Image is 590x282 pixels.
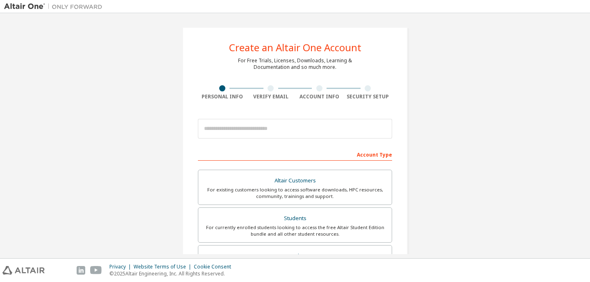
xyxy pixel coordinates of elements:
[194,264,236,270] div: Cookie Consent
[203,213,387,224] div: Students
[229,43,361,52] div: Create an Altair One Account
[109,264,134,270] div: Privacy
[203,175,387,186] div: Altair Customers
[198,93,247,100] div: Personal Info
[344,93,393,100] div: Security Setup
[4,2,107,11] img: Altair One
[198,148,392,161] div: Account Type
[109,270,236,277] p: © 2025 Altair Engineering, Inc. All Rights Reserved.
[203,224,387,237] div: For currently enrolled students looking to access the free Altair Student Edition bundle and all ...
[247,93,295,100] div: Verify Email
[295,93,344,100] div: Account Info
[238,57,352,70] div: For Free Trials, Licenses, Downloads, Learning & Documentation and so much more.
[77,266,85,275] img: linkedin.svg
[90,266,102,275] img: youtube.svg
[203,250,387,262] div: Faculty
[203,186,387,200] div: For existing customers looking to access software downloads, HPC resources, community, trainings ...
[2,266,45,275] img: altair_logo.svg
[134,264,194,270] div: Website Terms of Use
